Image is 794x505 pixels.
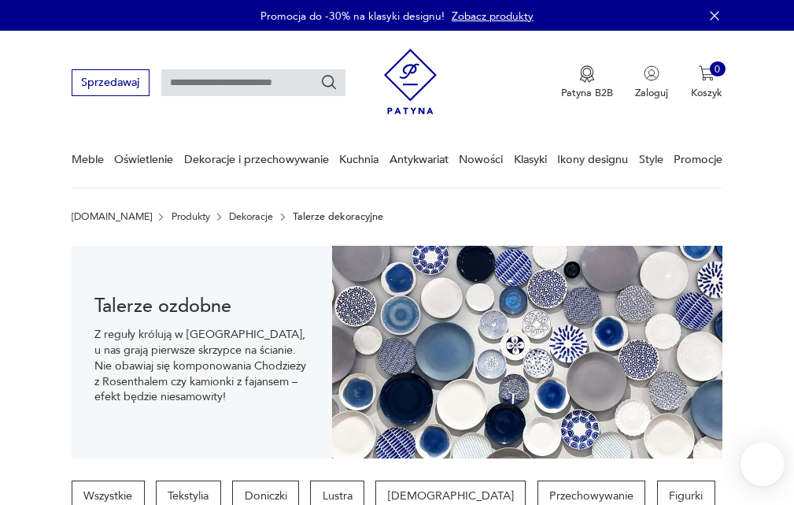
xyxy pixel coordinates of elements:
[561,86,613,100] p: Patyna B2B
[740,442,785,486] iframe: Smartsupp widget button
[459,132,503,187] a: Nowości
[452,9,534,24] a: Zobacz produkty
[390,132,449,187] a: Antykwariat
[72,79,150,88] a: Sprzedawaj
[114,132,173,187] a: Oświetlenie
[72,132,104,187] a: Meble
[557,132,628,187] a: Ikony designu
[579,65,595,83] img: Ikona medalu
[339,132,379,187] a: Kuchnia
[635,86,668,100] p: Zaloguj
[384,43,437,120] img: Patyna - sklep z meblami i dekoracjami vintage
[561,65,613,100] a: Ikona medaluPatyna B2B
[674,132,722,187] a: Promocje
[691,65,722,100] button: 0Koszyk
[293,211,383,222] p: Talerze dekoracyjne
[635,65,668,100] button: Zaloguj
[184,132,329,187] a: Dekoracje i przechowywanie
[94,299,309,316] h1: Talerze ozdobne
[644,65,659,81] img: Ikonka użytkownika
[710,61,726,77] div: 0
[561,65,613,100] button: Patyna B2B
[699,65,715,81] img: Ikona koszyka
[229,211,273,222] a: Dekoracje
[320,74,338,91] button: Szukaj
[639,132,663,187] a: Style
[260,9,445,24] p: Promocja do -30% na klasyki designu!
[691,86,722,100] p: Koszyk
[72,211,152,222] a: [DOMAIN_NAME]
[514,132,547,187] a: Klasyki
[72,69,150,95] button: Sprzedawaj
[94,327,309,405] p: Z reguły królują w [GEOGRAPHIC_DATA], u nas grają pierwsze skrzypce na ścianie. Nie obawiaj się k...
[172,211,210,222] a: Produkty
[332,246,722,459] img: b5931c5a27f239c65a45eae948afacbd.jpg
